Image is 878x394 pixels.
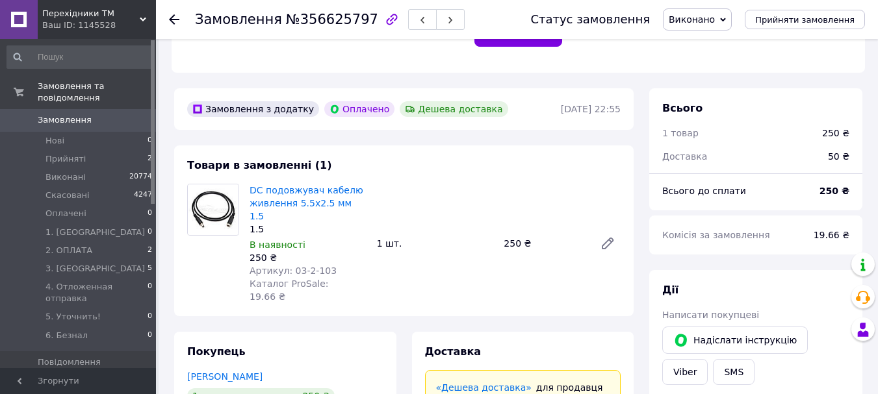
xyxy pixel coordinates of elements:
[148,330,152,341] span: 0
[436,382,532,393] a: «Дешева доставка»
[187,345,246,358] span: Покупець
[134,190,152,201] span: 4247
[148,311,152,323] span: 0
[148,227,152,238] span: 0
[45,245,92,256] span: 2. ОПЛАТА
[250,251,367,264] div: 250 ₴
[372,234,499,252] div: 1 шт.
[662,128,699,138] span: 1 товар
[250,265,337,276] span: Артикул: 03-2-103
[662,310,759,320] span: Написати покупцеві
[745,10,865,29] button: Прийняти замовлення
[755,15,855,25] span: Прийняти замовлення
[148,281,152,304] span: 0
[250,278,328,302] span: Каталог ProSale: 19.66 ₴
[45,153,86,165] span: Прийняті
[662,186,746,196] span: Всього до сплати
[250,223,367,236] div: 1.5
[662,102,703,114] span: Всього
[662,151,707,162] span: Доставка
[286,12,378,27] span: №356625797
[148,263,152,275] span: 5
[324,101,394,117] div: Оплачено
[6,45,153,69] input: Пошук
[713,359,755,385] button: SMS
[45,330,88,341] span: 6. Безнал
[187,101,319,117] div: Замовлення з додатку
[820,186,849,196] b: 250 ₴
[45,263,145,275] span: 3. [GEOGRAPHIC_DATA]
[662,230,770,240] span: Комісія за замовлення
[45,311,101,323] span: 5. Уточнить!
[38,114,92,126] span: Замовлення
[530,13,650,26] div: Статус замовлення
[498,234,589,252] div: 250 ₴
[662,326,808,354] button: Надіслати інструкцію
[400,101,508,117] div: Дешева доставка
[250,185,363,221] a: DC подовжувач кабелю живлення 5.5x2.5 мм 1.5
[148,245,152,256] span: 2
[820,142,857,171] div: 50 ₴
[45,190,90,201] span: Скасовані
[148,208,152,219] span: 0
[38,356,101,368] span: Повідомлення
[187,371,263,382] a: [PERSON_NAME]
[169,13,179,26] div: Повернутися назад
[822,127,849,140] div: 250 ₴
[662,284,678,296] span: Дії
[42,19,156,31] div: Ваш ID: 1145528
[38,80,156,104] span: Замовлення та повідомлення
[188,184,239,235] img: DC подовжувач кабелю живлення 5.5x2.5 мм 1.5
[195,12,282,27] span: Замовлення
[250,240,305,250] span: В наявності
[425,345,482,358] span: Доставка
[45,227,145,238] span: 1. [GEOGRAPHIC_DATA]
[561,104,621,114] time: [DATE] 22:55
[129,171,152,183] span: 20774
[42,8,140,19] span: Перехiдники ТМ
[45,281,148,304] span: 4. Отложенная отправка
[148,153,152,165] span: 2
[814,230,849,240] span: 19.66 ₴
[187,159,332,171] span: Товари в замовленні (1)
[595,230,621,256] a: Редагувати
[45,135,64,147] span: Нові
[45,208,86,219] span: Оплачені
[669,14,715,25] span: Виконано
[45,171,86,183] span: Виконані
[148,135,152,147] span: 0
[662,359,708,385] a: Viber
